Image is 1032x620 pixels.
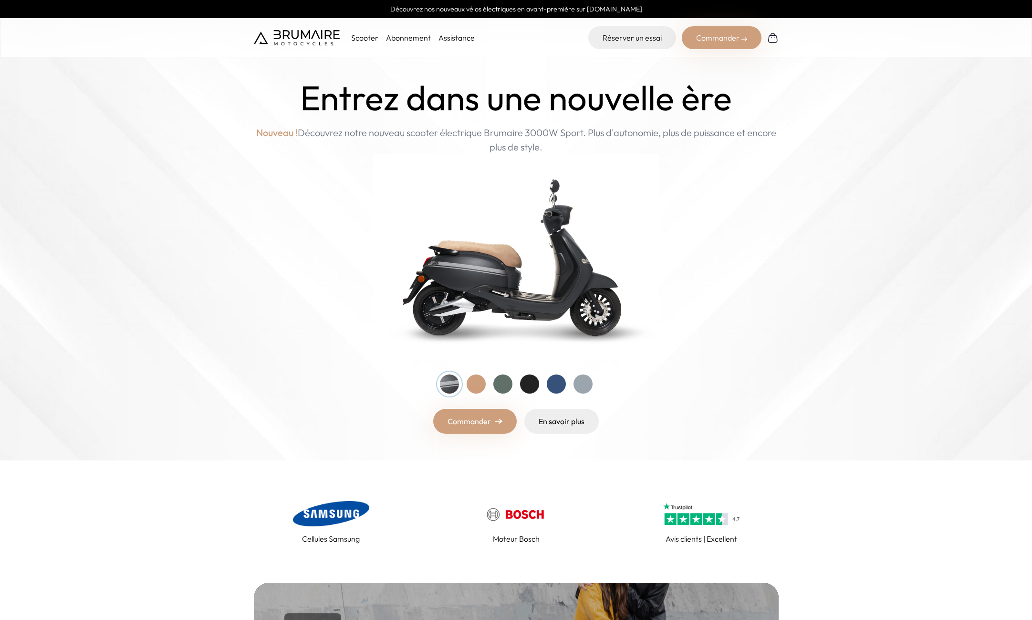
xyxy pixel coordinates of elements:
[493,533,540,545] p: Moteur Bosch
[495,418,502,424] img: right-arrow.png
[254,126,779,154] p: Découvrez notre nouveau scooter électrique Brumaire 3000W Sport. Plus d'autonomie, plus de puissa...
[256,126,298,140] span: Nouveau !
[302,533,360,545] p: Cellules Samsung
[351,32,378,43] p: Scooter
[741,36,747,42] img: right-arrow-2.png
[386,33,431,43] a: Abonnement
[767,32,779,43] img: Panier
[438,33,475,43] a: Assistance
[682,26,761,49] div: Commander
[524,409,599,434] a: En savoir plus
[433,409,517,434] a: Commander
[300,78,732,118] h1: Entrez dans une nouvelle ère
[588,26,676,49] a: Réserver un essai
[439,499,594,545] a: Moteur Bosch
[254,499,408,545] a: Cellules Samsung
[624,499,779,545] a: Avis clients | Excellent
[254,30,340,45] img: Brumaire Motocycles
[666,533,737,545] p: Avis clients | Excellent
